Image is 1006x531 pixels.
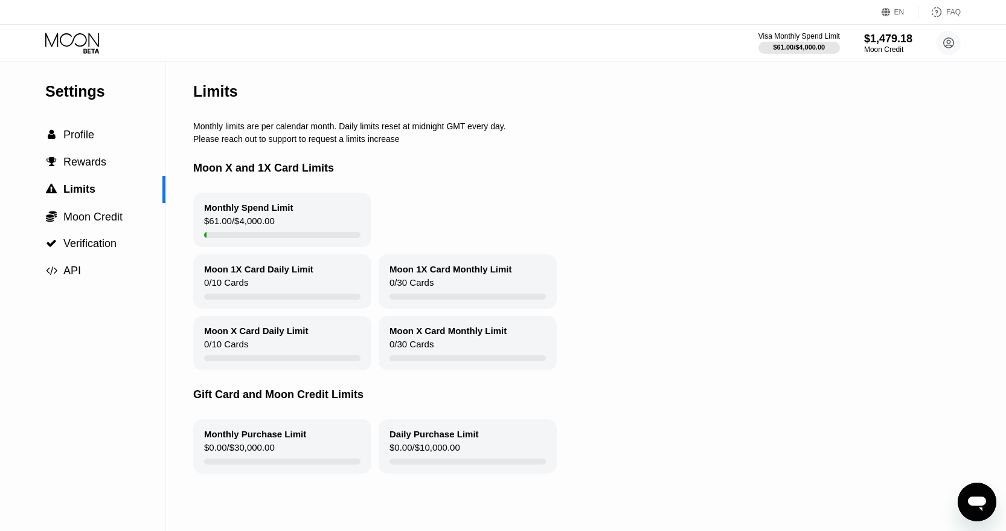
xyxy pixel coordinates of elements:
[204,442,275,459] div: $0.00 / $30,000.00
[45,210,57,222] div: 
[46,210,57,222] span: 
[389,277,434,294] div: 0 / 30 Cards
[958,483,996,521] iframe: Кнопка запуска окна обмена сообщениями
[204,264,313,274] div: Moon 1X Card Daily Limit
[389,326,507,336] div: Moon X Card Monthly Limit
[389,442,460,459] div: $0.00 / $10,000.00
[45,83,165,100] div: Settings
[63,211,123,223] span: Moon Credit
[193,144,998,193] div: Moon X and 1X Card Limits
[46,238,57,249] span: 
[193,121,998,131] div: Monthly limits are per calendar month. Daily limits reset at midnight GMT every day.
[63,183,95,195] span: Limits
[758,32,840,54] div: Visa Monthly Spend Limit$61.00/$4,000.00
[204,216,275,232] div: $61.00 / $4,000.00
[882,6,918,18] div: EN
[946,8,961,16] div: FAQ
[45,238,57,249] div: 
[204,202,293,213] div: Monthly Spend Limit
[45,156,57,167] div: 
[63,237,117,249] span: Verification
[204,277,248,294] div: 0 / 10 Cards
[45,265,57,276] div: 
[63,265,81,277] span: API
[864,45,912,54] div: Moon Credit
[389,264,512,274] div: Moon 1X Card Monthly Limit
[46,156,57,167] span: 
[63,129,94,141] span: Profile
[389,339,434,355] div: 0 / 30 Cards
[204,429,306,439] div: Monthly Purchase Limit
[204,326,309,336] div: Moon X Card Daily Limit
[193,83,238,100] div: Limits
[193,134,998,144] div: Please reach out to support to request a limits increase
[758,32,840,40] div: Visa Monthly Spend Limit
[774,43,825,51] div: $61.00 / $4,000.00
[46,184,57,195] span: 
[46,265,57,276] span: 
[45,129,57,140] div: 
[48,129,56,140] span: 
[864,33,912,54] div: $1,479.18Moon Credit
[45,184,57,195] div: 
[204,339,248,355] div: 0 / 10 Cards
[389,429,479,439] div: Daily Purchase Limit
[864,33,912,45] div: $1,479.18
[63,156,106,168] span: Rewards
[193,370,998,419] div: Gift Card and Moon Credit Limits
[918,6,961,18] div: FAQ
[894,8,905,16] div: EN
